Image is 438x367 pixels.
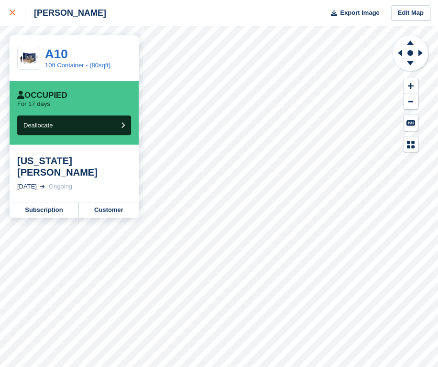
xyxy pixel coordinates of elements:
[404,115,418,131] button: Keyboard Shortcuts
[340,8,379,18] span: Export Image
[18,50,40,67] img: 10-ft-container.jpg
[17,115,131,135] button: Deallocate
[23,122,53,129] span: Deallocate
[404,136,418,152] button: Map Legend
[49,182,72,191] div: Ongoing
[17,91,67,100] div: Occupied
[79,202,139,218] a: Customer
[325,5,380,21] button: Export Image
[17,182,37,191] div: [DATE]
[17,155,131,178] div: [US_STATE] [PERSON_NAME]
[404,94,418,110] button: Zoom Out
[25,7,106,19] div: [PERSON_NAME]
[45,47,68,61] a: A10
[45,62,110,69] a: 10ft Container - (80sqft)
[17,100,50,108] p: For 17 days
[391,5,430,21] a: Edit Map
[40,185,45,189] img: arrow-right-light-icn-cde0832a797a2874e46488d9cf13f60e5c3a73dbe684e267c42b8395dfbc2abf.svg
[10,202,79,218] a: Subscription
[404,78,418,94] button: Zoom In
